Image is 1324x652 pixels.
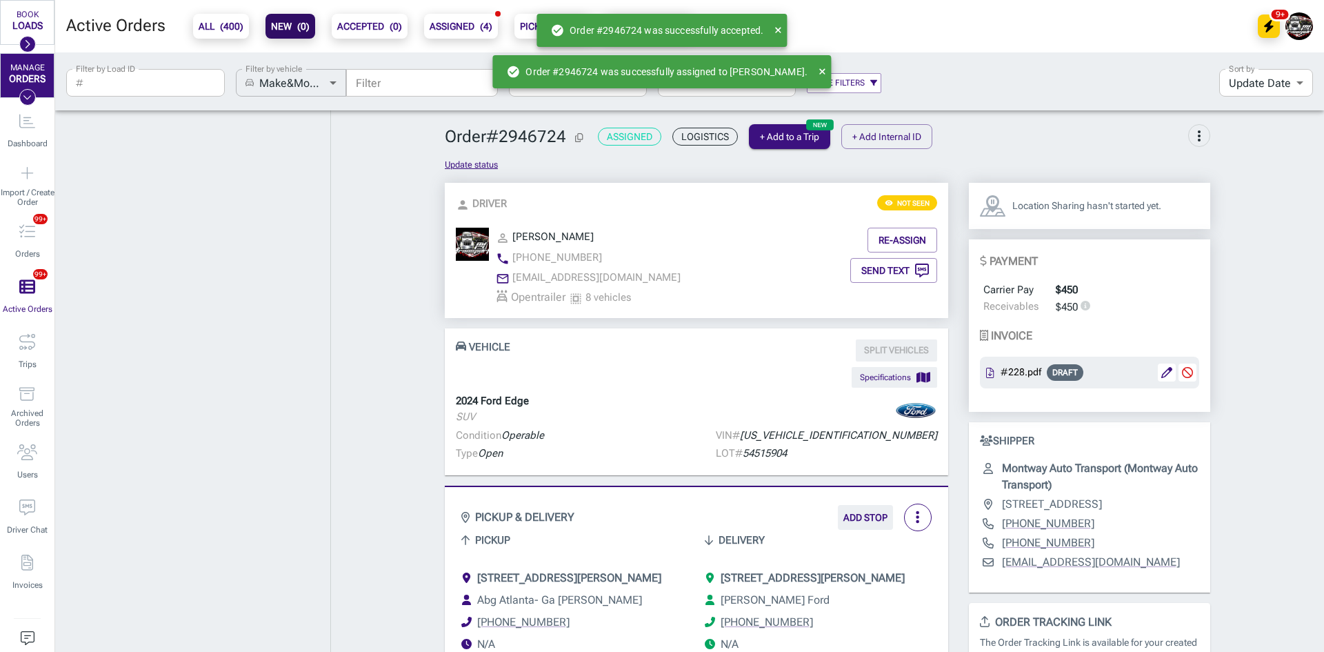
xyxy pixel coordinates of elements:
p: ORDER TRACKING LINK [980,614,1199,631]
span: Trips [19,359,37,369]
button: MORE FILTERS [807,73,881,93]
span: ( 0 ) [297,21,310,32]
div: ORDERS [9,73,46,84]
button: ADD STOP [838,505,893,530]
button: PICKED UP(0) [514,14,589,39]
span: Assigned [607,131,652,142]
span: 9+ [1270,8,1291,21]
span: Carrier Pay [983,281,1034,298]
a: [EMAIL_ADDRESS][DOMAIN_NAME] [496,268,681,286]
label: Filter by Load ID [76,63,135,75]
span: Operable [501,429,544,442]
a: [PHONE_NUMBER] [1002,515,1094,532]
span: SHIPPER [980,433,1034,449]
img: location-sharing-not-started-primary.svg [980,195,1012,217]
div: DRAFT [1047,364,1083,381]
div: Make&Model [259,69,346,97]
span: person_outline [496,230,510,244]
span: ( 0 ) [390,21,402,32]
span: [PERSON_NAME] Ford [721,593,830,606]
img: WhatsApp_Image_2024-09-21_at_14.21.03_ba1b1d77-thumbnail-200x200-70.jpg [456,228,489,261]
a: [PHONE_NUMBER] [1002,535,1094,551]
span: VEHICLE [456,339,510,388]
label: Sort by [1229,63,1254,75]
span: Abg Atlanta- Ga [PERSON_NAME] [477,593,642,606]
div: Order #2946724 was successfully assigned to [PERSON_NAME]. [506,59,808,84]
b: INVOICE [991,329,1032,342]
div: Order #2946724 was successfully accepted. [550,18,763,43]
span: ( 4 ) [480,21,492,32]
button: Specifications [852,367,937,388]
span: Delivery [719,531,765,549]
button: RE-ASSIGN [867,228,937,253]
b: PAYMENT [990,255,1038,268]
p: LOT# [716,446,937,462]
span: Orders [15,249,40,259]
button: Copy Order ID [572,130,587,146]
span: more_vert [1191,128,1207,144]
span: phone [496,250,510,264]
a: [PHONE_NUMBER] [496,248,602,266]
a: [PHONE_NUMBER] [721,614,813,631]
b: ASSIGNED [430,18,492,34]
div: grid [55,110,330,652]
div: MANAGE [10,63,45,73]
button: ASSIGNED(4) [424,14,498,39]
button: + Add Internal ID [841,124,932,149]
span: Open [478,447,503,460]
span: Working hours [721,638,739,651]
span: [PHONE_NUMBER] [512,251,602,264]
strong: PICKUP & DELIVERY [475,509,574,526]
span: [EMAIL_ADDRESS][DOMAIN_NAME] [512,271,681,284]
span: You can split a vehicle only from orders with multiple vehicles [856,339,937,362]
span: mail_outline [496,270,510,284]
svg: 15 business days after receiving a signed BOL ACH (direct deposit) [1078,301,1090,310]
span: Driver [472,195,507,212]
button: ALL(400) [193,14,249,39]
p: 2024 Ford Edge [456,393,529,409]
span: person [456,197,470,210]
span: [STREET_ADDRESS][PERSON_NAME] [721,571,905,584]
span: The shipper requires a driver assignment at all times [867,228,937,253]
span: Invoices [12,580,43,590]
span: Active Orders [3,304,52,314]
span: Logistics [681,131,729,142]
b: ACCEPTED [337,18,402,34]
p: SUV [456,409,529,425]
img: ford-logo.png [894,393,937,428]
span: $450 [1056,281,1078,298]
p: [STREET_ADDRESS] [1002,496,1102,513]
span: 8 vehicles [585,289,631,306]
div: LOADS [12,20,43,31]
span: select_all [569,290,583,304]
button: ACCEPTED(0) [332,14,408,39]
span: Not seen [897,199,930,207]
span: Users [17,470,38,480]
div: Update Date [1219,69,1313,97]
span: Pickup [475,531,510,549]
a: [EMAIL_ADDRESS][DOMAIN_NAME] [1002,554,1180,571]
span: [PERSON_NAME] [512,230,594,243]
button: SEND TEXT [850,258,937,283]
p: VIN# [716,428,937,444]
span: [STREET_ADDRESS][PERSON_NAME] [477,571,661,584]
b: ALL [199,18,243,34]
span: Order # 2946724 [445,127,587,147]
img: Jose Hernandez's avatar [1285,12,1313,40]
span: 54515904 [743,447,787,460]
p: Type [456,446,544,462]
p: Montway Auto Transport (Montway Auto Transport) [1002,460,1199,493]
span: remove_red_eye [885,199,893,207]
button: NEW(0) [265,14,315,39]
button: Stop the scheduled auto-invoicing [1178,364,1196,382]
span: Working hours [477,638,495,651]
p: #228.pdf [1001,366,1041,379]
a: [PHONE_NUMBER] [477,614,570,631]
span: [US_VEHICLE_IDENTIFICATION_NUMBER] [740,429,937,442]
span: 99+ [33,269,48,279]
span: 99+ [33,214,48,224]
p: Open trailer [496,289,565,306]
span: ( 400 ) [220,21,243,32]
span: Location Sharing hasn't started yet. [1012,200,1163,211]
label: Filter by vehicle [245,63,303,75]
